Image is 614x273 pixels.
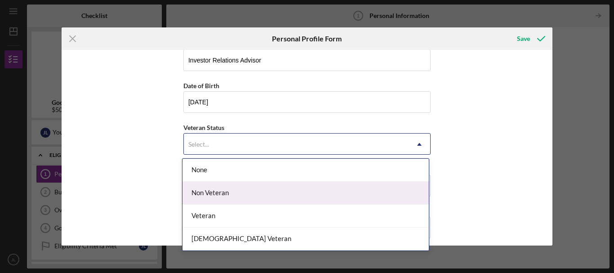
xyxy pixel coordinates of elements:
[517,30,530,48] div: Save
[182,205,429,228] div: Veteran
[182,159,429,182] div: None
[182,182,429,205] div: Non Veteran
[183,82,219,90] label: Date of Birth
[508,30,552,48] button: Save
[188,141,209,148] div: Select...
[182,228,429,251] div: [DEMOGRAPHIC_DATA] Veteran
[272,35,342,43] h6: Personal Profile Form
